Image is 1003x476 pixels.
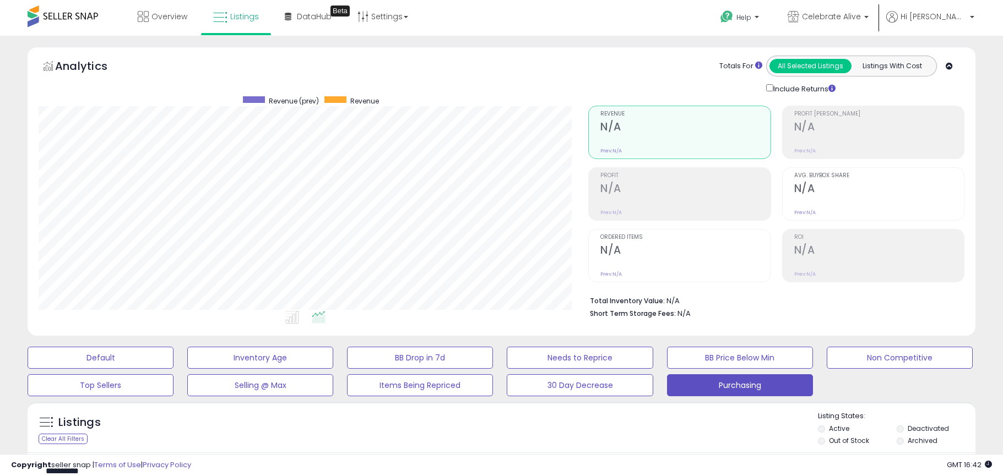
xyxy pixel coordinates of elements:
[143,459,191,470] a: Privacy Policy
[590,293,956,307] li: N/A
[600,244,770,259] h2: N/A
[600,209,622,216] small: Prev: N/A
[600,147,622,154] small: Prev: N/A
[736,13,751,22] span: Help
[827,347,973,369] button: Non Competitive
[600,182,770,197] h2: N/A
[269,96,319,106] span: Revenue (prev)
[507,347,653,369] button: Needs to Reprice
[151,11,187,22] span: Overview
[347,374,493,396] button: Items Being Repriced
[802,11,861,22] span: Celebrate Alive
[187,347,333,369] button: Inventory Age
[794,147,816,154] small: Prev: N/A
[297,11,332,22] span: DataHub
[794,271,816,277] small: Prev: N/A
[55,58,129,76] h5: Analytics
[11,460,191,470] div: seller snap | |
[908,424,949,433] label: Deactivated
[818,411,975,422] p: Listing States:
[667,374,813,396] button: Purchasing
[600,111,770,117] span: Revenue
[719,61,762,72] div: Totals For
[794,182,964,197] h2: N/A
[350,96,379,106] span: Revenue
[11,459,51,470] strong: Copyright
[39,434,88,444] div: Clear All Filters
[94,459,141,470] a: Terms of Use
[667,347,813,369] button: BB Price Below Min
[851,59,933,73] button: Listings With Cost
[829,436,869,445] label: Out of Stock
[590,296,665,305] b: Total Inventory Value:
[794,121,964,135] h2: N/A
[794,173,964,179] span: Avg. Buybox Share
[908,436,937,445] label: Archived
[58,415,101,430] h5: Listings
[507,374,653,396] button: 30 Day Decrease
[901,11,967,22] span: Hi [PERSON_NAME]
[794,111,964,117] span: Profit [PERSON_NAME]
[28,374,174,396] button: Top Sellers
[600,121,770,135] h2: N/A
[600,173,770,179] span: Profit
[794,234,964,240] span: ROI
[600,271,622,277] small: Prev: N/A
[347,347,493,369] button: BB Drop in 7d
[230,11,259,22] span: Listings
[330,6,350,17] div: Tooltip anchor
[28,347,174,369] button: Default
[794,209,816,216] small: Prev: N/A
[769,59,852,73] button: All Selected Listings
[720,10,734,24] i: Get Help
[947,459,992,470] span: 2025-10-7 16:42 GMT
[886,11,974,36] a: Hi [PERSON_NAME]
[794,244,964,259] h2: N/A
[829,424,849,433] label: Active
[712,2,770,36] a: Help
[677,308,691,319] span: N/A
[600,234,770,240] span: Ordered Items
[758,82,849,95] div: Include Returns
[590,309,676,318] b: Short Term Storage Fees:
[187,374,333,396] button: Selling @ Max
